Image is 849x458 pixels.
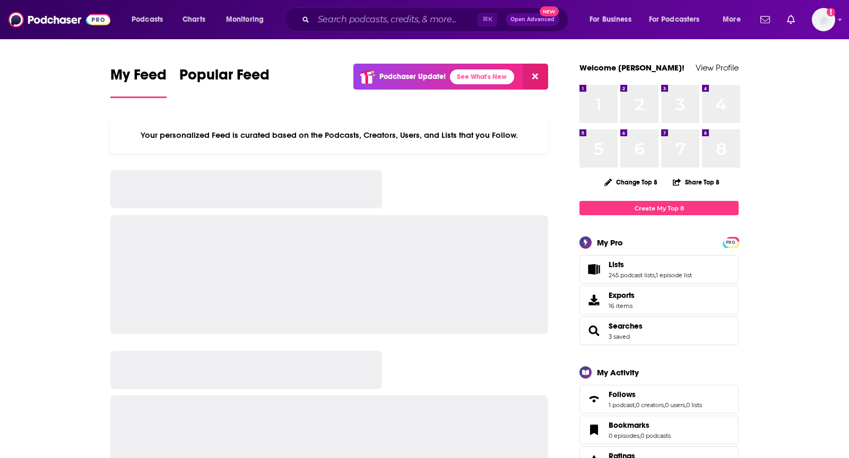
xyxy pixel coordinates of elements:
[609,290,635,300] span: Exports
[609,390,702,399] a: Follows
[696,63,739,73] a: View Profile
[183,12,205,27] span: Charts
[590,12,631,27] span: For Business
[510,17,555,22] span: Open Advanced
[179,66,270,90] span: Popular Feed
[583,422,604,437] a: Bookmarks
[583,323,604,338] a: Searches
[598,175,664,189] button: Change Top 8
[583,262,604,277] a: Lists
[179,66,270,98] a: Popular Feed
[812,8,835,31] span: Logged in as TeemsPR
[582,11,645,28] button: open menu
[609,420,649,430] span: Bookmarks
[715,11,754,28] button: open menu
[506,13,559,26] button: Open AdvancedNew
[597,367,639,377] div: My Activity
[609,420,671,430] a: Bookmarks
[783,11,799,29] a: Show notifications dropdown
[655,271,656,279] span: ,
[609,401,635,409] a: 1 podcast
[609,390,636,399] span: Follows
[579,255,739,284] span: Lists
[827,8,835,16] svg: Add a profile image
[379,72,446,81] p: Podchaser Update!
[110,66,167,98] a: My Feed
[579,201,739,215] a: Create My Top 8
[609,321,643,331] a: Searches
[640,432,671,439] a: 0 podcasts
[478,13,497,27] span: ⌘ K
[635,401,636,409] span: ,
[219,11,278,28] button: open menu
[314,11,478,28] input: Search podcasts, credits, & more...
[579,63,685,73] a: Welcome [PERSON_NAME]!
[609,333,630,340] a: 3 saved
[579,416,739,444] span: Bookmarks
[812,8,835,31] button: Show profile menu
[686,401,702,409] a: 0 lists
[8,10,110,30] img: Podchaser - Follow, Share and Rate Podcasts
[176,11,212,28] a: Charts
[649,12,700,27] span: For Podcasters
[756,11,774,29] a: Show notifications dropdown
[664,401,665,409] span: ,
[132,12,163,27] span: Podcasts
[609,271,655,279] a: 245 podcast lists
[110,66,167,90] span: My Feed
[540,6,559,16] span: New
[665,401,685,409] a: 0 users
[579,286,739,314] a: Exports
[294,7,578,32] div: Search podcasts, credits, & more...
[583,293,604,307] span: Exports
[724,238,737,246] a: PRO
[642,11,715,28] button: open menu
[656,271,692,279] a: 1 episode list
[450,69,514,84] a: See What's New
[812,8,835,31] img: User Profile
[685,401,686,409] span: ,
[609,432,639,439] a: 0 episodes
[609,260,692,269] a: Lists
[636,401,664,409] a: 0 creators
[672,172,720,192] button: Share Top 8
[110,117,548,153] div: Your personalized Feed is curated based on the Podcasts, Creators, Users, and Lists that you Follow.
[579,385,739,413] span: Follows
[579,316,739,345] span: Searches
[597,237,623,248] div: My Pro
[583,392,604,407] a: Follows
[639,432,640,439] span: ,
[124,11,177,28] button: open menu
[723,12,741,27] span: More
[226,12,264,27] span: Monitoring
[609,302,635,310] span: 16 items
[609,260,624,269] span: Lists
[724,239,737,246] span: PRO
